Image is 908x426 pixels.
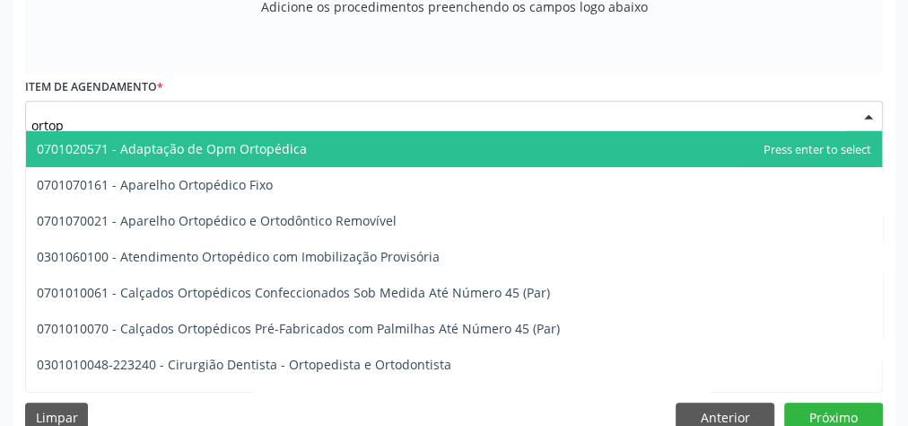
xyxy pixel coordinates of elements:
span: 0301060100 - Atendimento Ortopédico com Imobilização Provisória [37,248,440,265]
span: 0303050020 - Exercicios Ortopticos [37,392,246,409]
input: Buscar por procedimento [31,107,846,143]
span: 0701020571 - Adaptação de Opm Ortopédica [37,140,307,157]
span: 0701070021 - Aparelho Ortopédico e Ortodôntico Removível [37,212,397,229]
span: 0301010048-223240 - Cirurgião Dentista - Ortopedista e Ortodontista [37,356,451,373]
span: 0701010061 - Calçados Ortopédicos Confeccionados Sob Medida Até Número 45 (Par) [37,284,550,301]
label: Item de agendamento [25,74,163,102]
span: 0701070161 - Aparelho Ortopédico Fixo [37,176,273,193]
span: 0701010070 - Calçados Ortopédicos Pré-Fabricados com Palmilhas Até Número 45 (Par) [37,320,560,337]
